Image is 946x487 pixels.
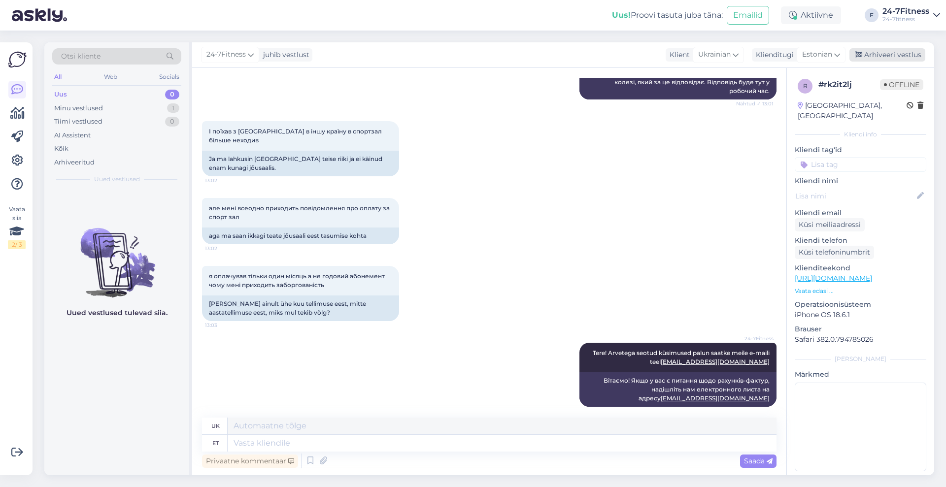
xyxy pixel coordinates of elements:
span: 13:02 [205,177,242,184]
div: Вітаємо! Якщо у вас є питання щодо рахунків-фактур, надішліть нам електронного листа на адресу [579,372,777,407]
div: [GEOGRAPHIC_DATA], [GEOGRAPHIC_DATA] [798,100,907,121]
div: [PERSON_NAME] [795,355,926,363]
div: Tiimi vestlused [54,117,102,127]
div: juhib vestlust [259,50,309,60]
button: Emailid [727,6,769,25]
span: 13:02 [205,245,242,252]
span: 24-7Fitness [737,335,774,342]
div: 24-7Fitness [882,7,929,15]
a: [EMAIL_ADDRESS][DOMAIN_NAME] [661,358,770,365]
div: Kliendi info [795,130,926,139]
div: F [865,8,878,22]
p: Vaata edasi ... [795,287,926,295]
span: але мені всеодно приходить повідомлення про оплату за спорт зал [209,204,391,221]
div: Kõik [54,144,68,154]
div: Klienditugi [752,50,794,60]
p: Kliendi tag'id [795,145,926,155]
span: Offline [880,79,923,90]
div: Arhiveeri vestlus [849,48,925,62]
div: aga ma saan ikkagi teate jõusaali eest tasumise kohta [202,227,399,244]
div: uk [211,418,220,434]
div: 2 / 3 [8,240,26,249]
span: 13:07 [737,407,774,415]
p: Brauser [795,324,926,334]
img: Askly Logo [8,50,27,69]
div: Küsi telefoninumbrit [795,246,874,259]
span: Nähtud ✓ 13:01 [736,100,774,107]
div: Proovi tasuta juba täna: [612,9,723,21]
b: Uus! [612,10,631,20]
span: 24-7Fitness [206,49,246,60]
div: Uus [54,90,67,99]
span: Otsi kliente [61,51,101,62]
div: Privaatne kommentaar [202,455,298,468]
div: 1 [167,103,179,113]
div: Socials [157,70,181,83]
span: 13:03 [205,322,242,329]
div: Arhiveeritud [54,158,95,167]
div: Web [102,70,119,83]
input: Lisa nimi [795,191,915,201]
div: Ja ma lahkusin [GEOGRAPHIC_DATA] teise riiki ja ei käinud enam kunagi jõusaalis. [202,151,399,176]
span: І поїхав з [GEOGRAPHIC_DATA] в іншу країну в спортзал більше неходив [209,128,383,144]
span: Tere! Arvetega seotud küsimused palun saatke meile e-maili teel [593,349,771,365]
div: et [212,435,219,452]
span: Ukrainian [698,49,731,60]
div: AI Assistent [54,130,91,140]
a: [EMAIL_ADDRESS][DOMAIN_NAME] [661,394,770,402]
p: Safari 382.0.794785026 [795,334,926,345]
p: Märkmed [795,369,926,380]
span: r [803,82,808,90]
p: Kliendi telefon [795,235,926,246]
div: # rk2it2lj [818,79,880,91]
p: Operatsioonisüsteem [795,299,926,310]
div: Klient [666,50,690,60]
span: Uued vestlused [94,175,140,184]
div: Aktiivne [781,6,841,24]
div: Küsi meiliaadressi [795,218,865,231]
p: iPhone OS 18.6.1 [795,310,926,320]
div: 0 [165,90,179,99]
input: Lisa tag [795,157,926,172]
div: Vaata siia [8,205,26,249]
p: Kliendi email [795,208,926,218]
div: Доброго дня, я зараз переадресую це запитання своєму колезі, який за це відповідає. Відповідь буд... [579,65,777,99]
div: 24-7fitness [882,15,929,23]
span: я оплачував тільки один місяць а не годовий абонемент чому мені приходить заборгованість [209,272,386,289]
div: Minu vestlused [54,103,103,113]
a: [URL][DOMAIN_NAME] [795,274,872,283]
p: Kliendi nimi [795,176,926,186]
img: No chats [44,210,189,299]
div: 0 [165,117,179,127]
span: Saada [744,456,773,465]
div: [PERSON_NAME] ainult ühe kuu tellimuse eest, mitte aastatellimuse eest, miks mul tekib võlg? [202,295,399,321]
p: Klienditeekond [795,263,926,273]
a: 24-7Fitness24-7fitness [882,7,940,23]
div: All [52,70,64,83]
span: Estonian [802,49,832,60]
p: Uued vestlused tulevad siia. [67,308,168,318]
